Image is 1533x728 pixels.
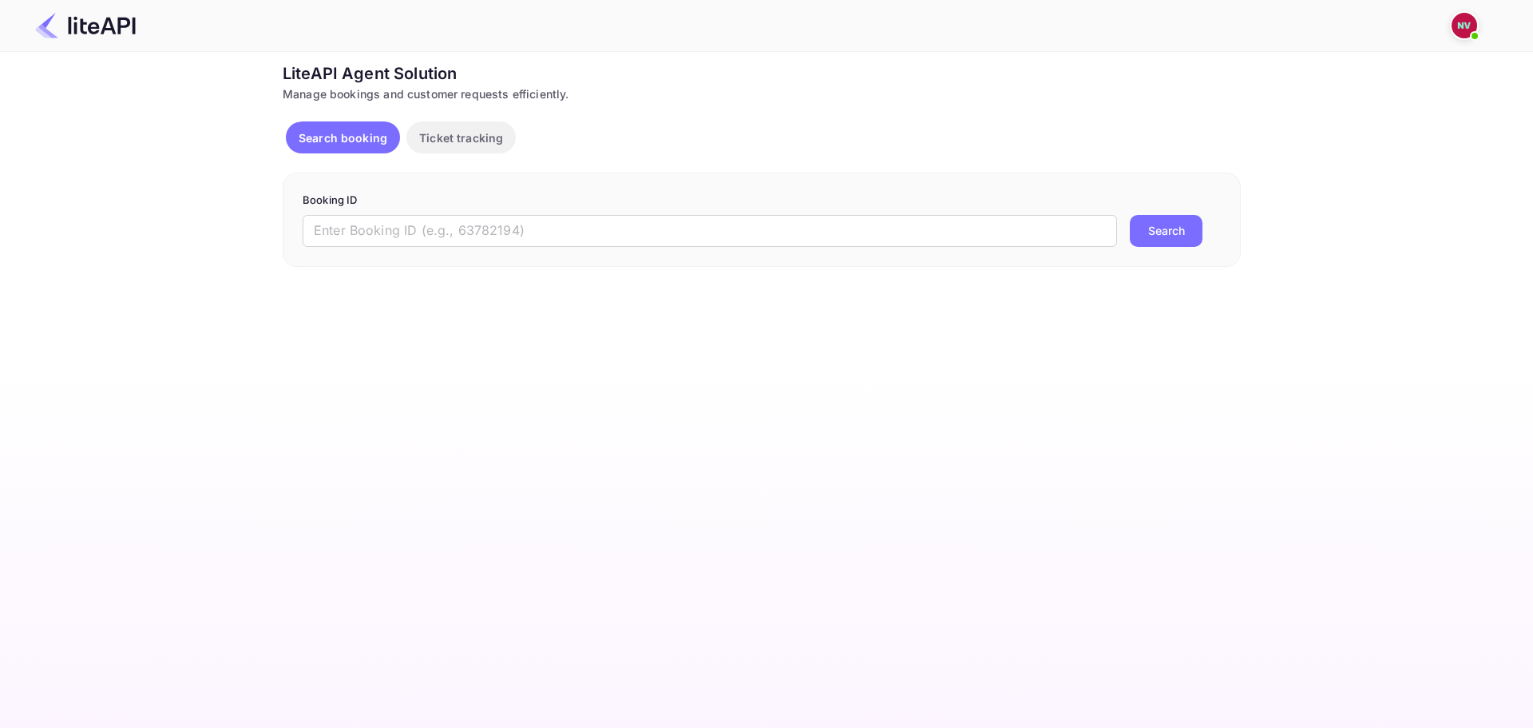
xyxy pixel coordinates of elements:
[283,86,1241,102] div: Manage bookings and customer requests efficiently.
[303,193,1221,209] p: Booking ID
[35,13,136,38] img: LiteAPI Logo
[1452,13,1477,38] img: Nicholas Valbusa
[299,129,387,146] p: Search booking
[419,129,503,146] p: Ticket tracking
[303,215,1117,247] input: Enter Booking ID (e.g., 63782194)
[283,62,1241,86] div: LiteAPI Agent Solution
[1130,215,1202,247] button: Search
